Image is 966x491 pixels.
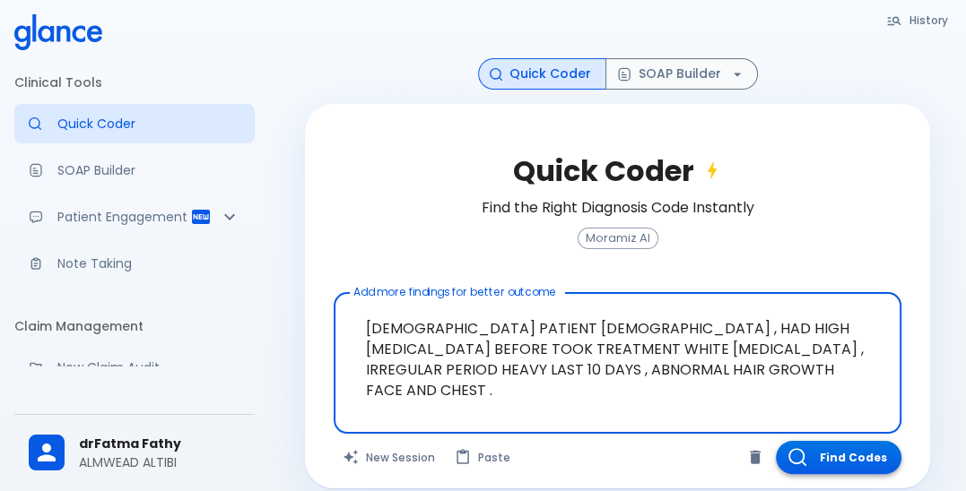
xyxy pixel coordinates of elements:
[446,441,521,474] button: Paste from clipboard
[14,151,255,190] a: Docugen: Compose a clinical documentation in seconds
[14,104,255,143] a: Moramiz: Find ICD10AM codes instantly
[57,208,190,226] p: Patient Engagement
[57,254,240,272] p: Note Taking
[14,61,255,104] li: Clinical Tools
[334,441,446,474] button: Clears all inputs and results.
[742,444,769,470] button: Clear
[57,115,240,133] p: Quick Coder
[14,348,255,387] a: Audit a new claim
[605,58,758,90] button: SOAP Builder
[579,232,657,245] span: Moramiz AI
[776,441,901,474] button: Find Codes
[478,58,606,90] button: Quick Coder
[877,7,959,33] button: History
[14,197,255,237] div: Patient Reports & Referrals
[14,244,255,283] a: Advanced note-taking
[57,161,240,179] p: SOAP Builder
[79,435,240,453] span: drFatma Fathy
[79,453,240,471] p: ALMWEAD ALTIBI
[14,305,255,348] li: Claim Management
[14,422,255,484] div: drFatma FathyALMWEAD ALTIBI
[482,195,754,220] h6: Find the Right Diagnosis Code Instantly
[513,154,723,188] h2: Quick Coder
[57,358,240,376] p: New Claim Audit
[346,300,889,398] textarea: [DEMOGRAPHIC_DATA] PATIENT [DEMOGRAPHIC_DATA] , HAD HIGH [MEDICAL_DATA] BEFORE TOOK TREATMENT WHI...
